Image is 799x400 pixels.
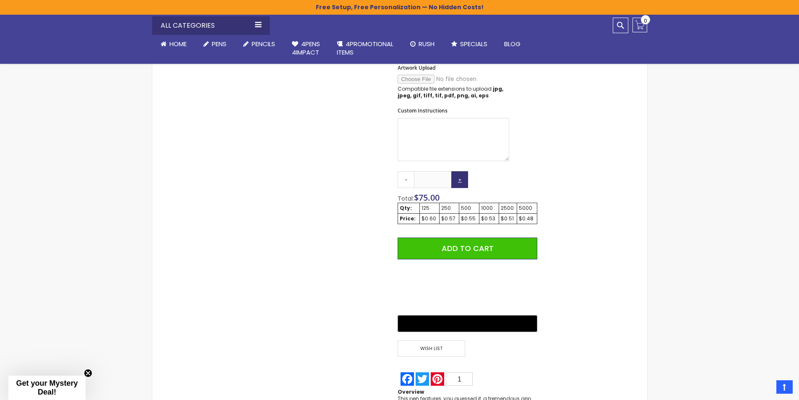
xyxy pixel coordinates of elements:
[8,376,86,400] div: Get your Mystery Deal!Close teaser
[398,64,435,71] span: Artwork Upload
[422,205,438,212] div: 125
[398,85,503,99] strong: jpg, jpeg, gif, tiff, tif, pdf, png, ai, eps
[481,205,497,212] div: 1000
[398,86,509,99] p: Compatible file extensions to upload:
[398,238,537,259] button: Add to Cart
[644,17,647,25] span: 0
[414,192,440,203] span: $
[398,315,537,332] button: Buy with GPay
[461,215,477,222] div: $0.55
[451,171,468,188] a: +
[152,35,195,53] a: Home
[398,388,424,395] strong: Overview
[284,35,328,62] a: 4Pens4impact
[496,35,529,53] a: Blog
[235,35,284,53] a: Pencils
[415,372,430,386] a: Twitter
[519,205,535,212] div: 5000
[441,205,457,212] div: 250
[730,377,799,400] iframe: Google Customer Reviews
[328,35,402,62] a: 4PROMOTIONALITEMS
[195,35,235,53] a: Pens
[400,372,415,386] a: Facebook
[501,215,515,222] div: $0.51
[402,35,443,53] a: Rush
[443,35,496,53] a: Specials
[419,39,435,48] span: Rush
[398,194,414,203] span: Total:
[504,39,521,48] span: Blog
[398,171,414,188] a: -
[337,39,393,57] span: 4PROMOTIONAL ITEMS
[419,192,440,203] span: 75.00
[481,215,497,222] div: $0.53
[441,215,457,222] div: $0.57
[422,215,438,222] div: $0.60
[400,215,416,222] strong: Price:
[501,205,515,212] div: 2500
[398,340,467,357] a: Wish List
[169,39,187,48] span: Home
[461,205,477,212] div: 500
[400,204,412,212] strong: Qty:
[292,39,320,57] span: 4Pens 4impact
[398,340,465,357] span: Wish List
[252,39,275,48] span: Pencils
[519,215,535,222] div: $0.48
[458,376,461,383] span: 1
[152,16,270,35] div: All Categories
[398,266,537,309] iframe: PayPal
[430,372,474,386] a: Pinterest1
[16,379,78,396] span: Get your Mystery Deal!
[212,39,226,48] span: Pens
[632,18,647,32] a: 0
[398,107,448,114] span: Custom Instructions
[84,369,92,377] button: Close teaser
[460,39,487,48] span: Specials
[442,243,494,254] span: Add to Cart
